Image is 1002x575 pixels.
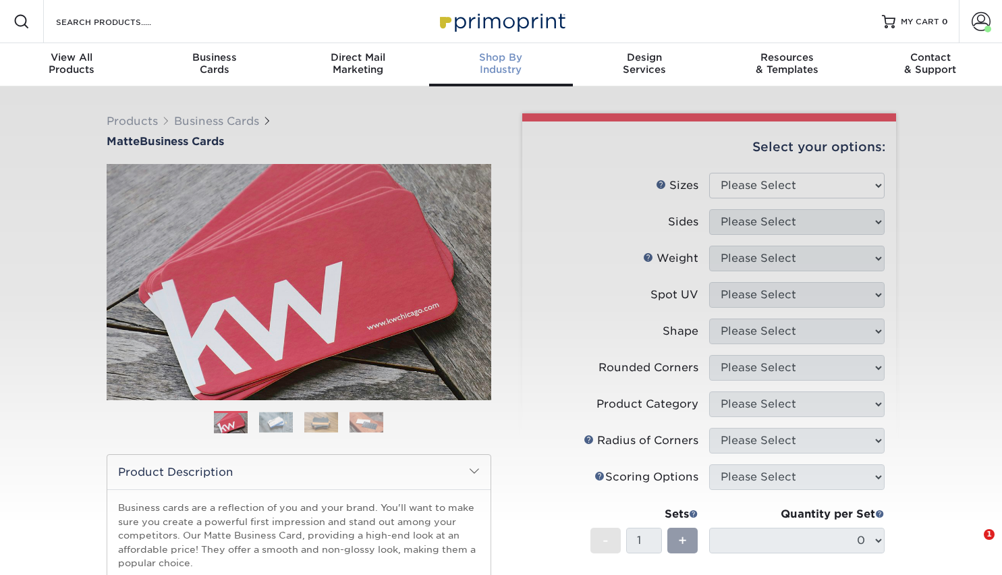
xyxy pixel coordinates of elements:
[143,43,286,86] a: BusinessCards
[55,13,186,30] input: SEARCH PRODUCTS.....
[573,51,716,76] div: Services
[716,51,859,76] div: & Templates
[603,530,609,551] span: -
[901,16,939,28] span: MY CART
[143,51,286,63] span: Business
[859,51,1002,63] span: Contact
[429,51,572,76] div: Industry
[716,51,859,63] span: Resources
[942,17,948,26] span: 0
[429,43,572,86] a: Shop ByIndustry
[573,43,716,86] a: DesignServices
[286,43,429,86] a: Direct MailMarketing
[984,529,995,540] span: 1
[573,51,716,63] span: Design
[143,51,286,76] div: Cards
[716,43,859,86] a: Resources& Templates
[286,51,429,76] div: Marketing
[429,51,572,63] span: Shop By
[286,51,429,63] span: Direct Mail
[434,7,569,36] img: Primoprint
[859,43,1002,86] a: Contact& Support
[678,530,687,551] span: +
[956,529,989,562] iframe: Intercom live chat
[3,534,115,570] iframe: Google Customer Reviews
[859,51,1002,76] div: & Support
